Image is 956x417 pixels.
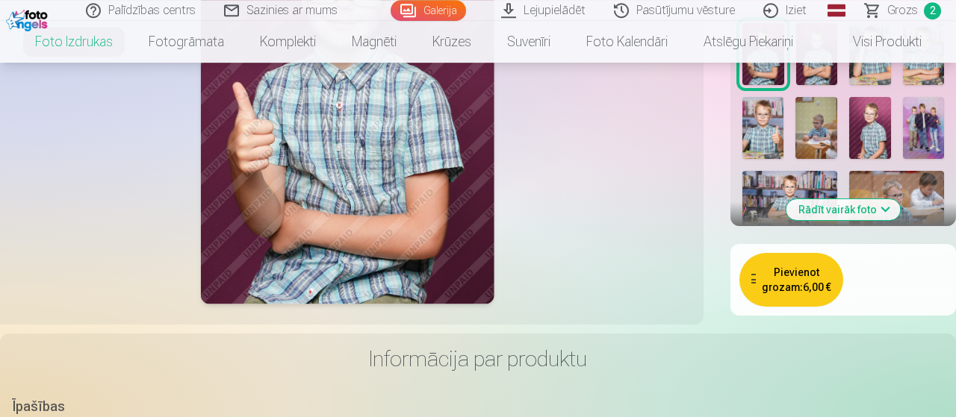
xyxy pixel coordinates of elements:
a: Atslēgu piekariņi [686,21,811,63]
h3: Informācija par produktu [12,345,944,372]
a: Komplekti [242,21,334,63]
span: Grozs [887,1,918,19]
a: Foto kalendāri [568,21,686,63]
button: Pievienot grozam:6,00 € [739,253,843,307]
button: Rādīt vairāk foto [786,199,901,220]
a: Fotogrāmata [131,21,242,63]
a: Visi produkti [811,21,940,63]
a: Magnēti [334,21,415,63]
img: /fa1 [6,6,52,31]
a: Foto izdrukas [17,21,131,63]
div: Īpašības [12,396,111,417]
span: 2 [924,2,941,19]
a: Krūzes [415,21,489,63]
a: Suvenīri [489,21,568,63]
